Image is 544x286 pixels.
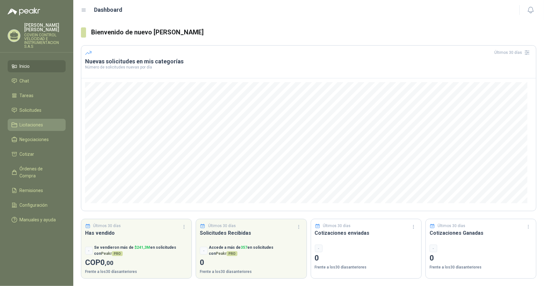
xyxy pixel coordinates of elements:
a: Remisiones [8,184,66,197]
span: PRO [112,251,123,256]
a: Cotizar [8,148,66,160]
span: 357 [241,245,247,250]
p: Últimos 30 días [208,223,236,229]
span: Manuales y ayuda [20,216,56,223]
p: Accede a más de en solicitudes con [209,245,302,257]
p: COVEIN CONTROL VELOCIDAD E INSTRUMENTACION S.A.S [24,33,66,48]
p: 0 [430,252,532,264]
p: Últimos 30 días [438,223,465,229]
span: Chat [20,77,29,84]
h3: Bienvenido de nuevo [PERSON_NAME] [91,27,536,37]
span: Tareas [20,92,34,99]
div: - [85,247,93,254]
a: Chat [8,75,66,87]
a: Configuración [8,199,66,211]
span: Peakr [216,251,237,256]
h3: Cotizaciones enviadas [315,229,417,237]
span: 0 [100,258,113,267]
span: Solicitudes [20,107,42,114]
a: Manuales y ayuda [8,214,66,226]
span: Inicio [20,63,30,70]
p: [PERSON_NAME] [PERSON_NAME] [24,23,66,32]
span: PRO [227,251,237,256]
a: Negociaciones [8,133,66,146]
div: - [430,245,437,252]
h3: Has vendido [85,229,188,237]
h1: Dashboard [94,5,123,14]
div: - [315,245,323,252]
p: Frente a los 30 días anteriores [85,269,188,275]
a: Solicitudes [8,104,66,116]
div: Últimos 30 días [494,47,532,58]
p: Frente a los 30 días anteriores [200,269,302,275]
a: Licitaciones [8,119,66,131]
span: Remisiones [20,187,43,194]
p: Últimos 30 días [93,223,121,229]
span: Configuración [20,202,48,209]
span: ,00 [105,259,113,267]
p: Número de solicitudes nuevas por día [85,65,532,69]
span: $ 241,3M [134,245,150,250]
p: Se vendieron más de en solicitudes con [94,245,188,257]
span: Negociaciones [20,136,49,143]
h3: Cotizaciones Ganadas [430,229,532,237]
p: Frente a los 30 días anteriores [315,264,417,270]
p: Últimos 30 días [323,223,351,229]
p: 0 [315,252,417,264]
span: Cotizar [20,151,34,158]
a: Órdenes de Compra [8,163,66,182]
p: 0 [200,257,302,269]
h3: Solicitudes Recibidas [200,229,302,237]
div: - [200,247,207,254]
a: Tareas [8,89,66,102]
span: Licitaciones [20,121,43,128]
a: Inicio [8,60,66,72]
span: Órdenes de Compra [20,165,60,179]
p: COP [85,257,188,269]
p: Frente a los 30 días anteriores [430,264,532,270]
img: Logo peakr [8,8,40,15]
h3: Nuevas solicitudes en mis categorías [85,58,532,65]
span: Peakr [101,251,123,256]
